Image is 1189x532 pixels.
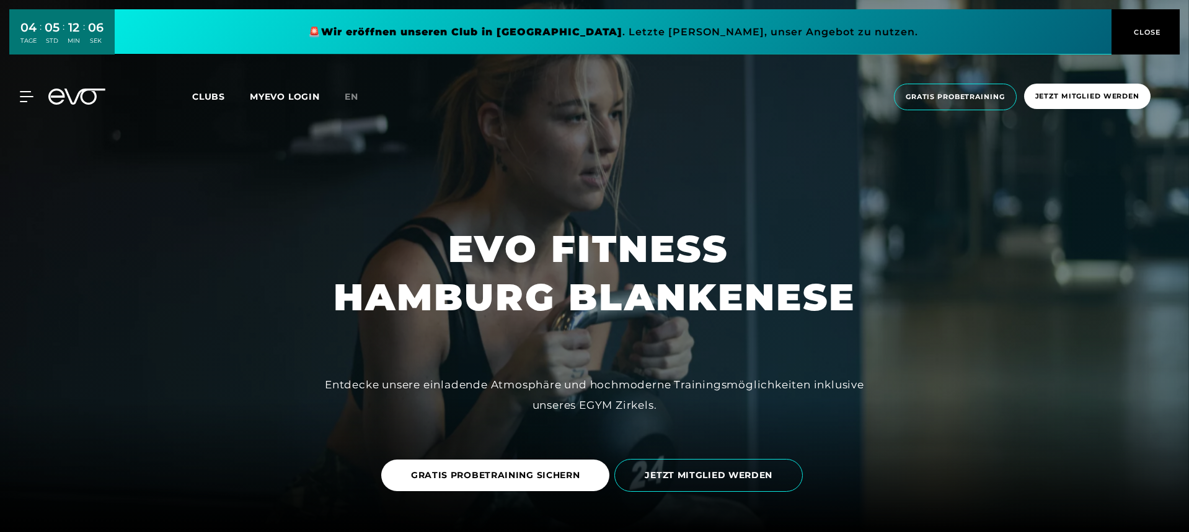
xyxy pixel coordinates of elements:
div: 12 [68,19,80,37]
div: 06 [88,19,104,37]
span: en [345,91,358,102]
div: MIN [68,37,80,45]
div: 05 [45,19,60,37]
a: Gratis Probetraining [890,84,1020,110]
div: SEK [88,37,104,45]
a: GRATIS PROBETRAINING SICHERN [381,450,615,500]
div: 04 [20,19,37,37]
span: JETZT MITGLIED WERDEN [645,469,772,482]
div: : [63,20,64,53]
span: Clubs [192,91,225,102]
span: Jetzt Mitglied werden [1035,91,1139,102]
h1: EVO FITNESS HAMBURG BLANKENESE [334,225,855,321]
div: : [40,20,42,53]
div: STD [45,37,60,45]
div: TAGE [20,37,37,45]
div: Entdecke unsere einladende Atmosphäre und hochmoderne Trainingsmöglichkeiten inklusive unseres EG... [316,375,873,415]
a: en [345,90,373,104]
div: : [83,20,85,53]
span: GRATIS PROBETRAINING SICHERN [411,469,580,482]
span: CLOSE [1131,27,1161,38]
a: Jetzt Mitglied werden [1020,84,1154,110]
a: JETZT MITGLIED WERDEN [614,450,808,501]
a: Clubs [192,90,250,102]
a: MYEVO LOGIN [250,91,320,102]
span: Gratis Probetraining [906,92,1005,102]
button: CLOSE [1112,9,1180,55]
